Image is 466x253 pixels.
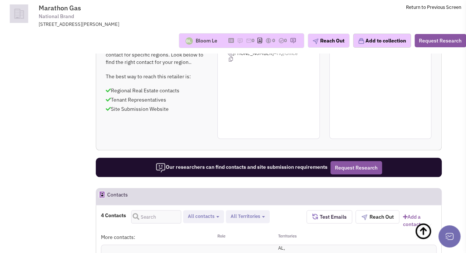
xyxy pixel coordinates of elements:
span: All Territories [231,213,260,219]
span: Marathon Gas [39,4,81,12]
span: [PHONE_NUMBER] [227,50,319,62]
div: Role [213,233,269,241]
button: Request Research [330,161,382,174]
img: plane.png [312,38,318,44]
p: Site Submission Website [106,105,208,113]
span: Test Emails [318,213,346,220]
a: Return to Previous Screen [406,4,461,10]
img: icon-researcher-20.png [155,163,166,173]
span: National Brand [39,13,74,20]
button: Test Emails [306,210,352,223]
div: [STREET_ADDRESS][PERSON_NAME] [39,21,231,28]
span: 0 [252,37,255,44]
h4: 4 Contacts [101,212,126,219]
img: icon-note.png [237,38,243,44]
span: All contacts [188,213,214,219]
span: 0 [272,37,275,44]
img: icon-collection-lavender.png [358,38,364,44]
div: Bloom Le [196,37,217,44]
div: Territories [269,233,325,241]
img: research-icon.png [290,38,296,44]
span: 0 [284,37,287,44]
p: Regional Real Estate contacts [106,87,208,94]
button: Add to collection [353,34,411,48]
p: The best way to reach this retailer is: [106,73,208,80]
img: plane.png [361,214,367,220]
div: More contacts: [101,233,213,241]
h2: Contacts [107,188,128,205]
span: –HQ/Office [274,50,298,57]
p: National Brands often have people to contact for specific regions. Look below to find the right c... [106,44,208,66]
button: Reach Out [355,210,399,223]
input: Search [131,210,181,223]
button: Request Research [414,34,466,47]
a: Add a contact [403,213,437,228]
p: Tenant Representatives [106,96,208,103]
button: Reach Out [308,34,349,48]
img: TaskCount.png [278,38,284,44]
img: icon-email-active-16.png [246,38,252,44]
button: All Territories [228,213,267,220]
img: icon-dealamount.png [265,38,271,44]
button: All contacts [186,213,221,220]
span: Our researchers can find contacts and site submission requirements [155,164,327,170]
img: icon-default-company.png [5,4,33,23]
